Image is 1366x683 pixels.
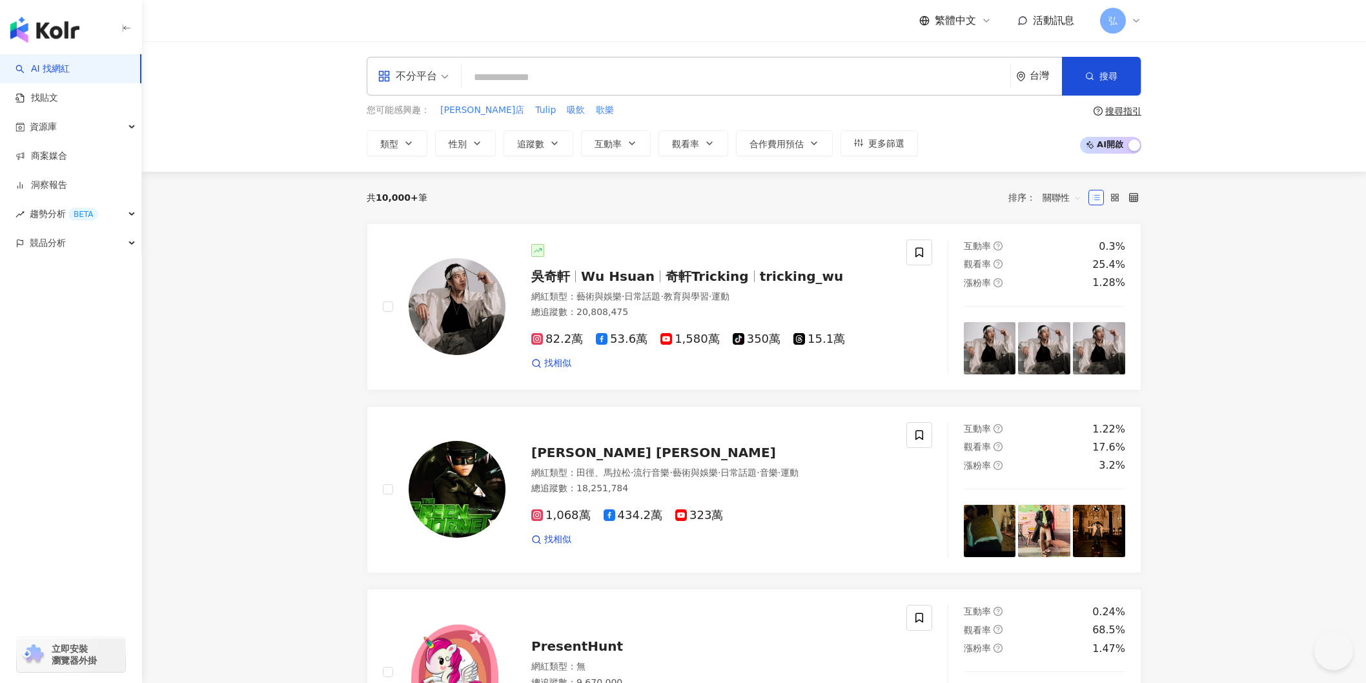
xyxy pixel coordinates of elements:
[1108,14,1117,28] span: 弘
[531,269,570,284] span: 吳奇軒
[596,332,647,346] span: 53.6萬
[994,241,1003,250] span: question-circle
[964,259,991,269] span: 觀看率
[595,139,622,149] span: 互動率
[531,533,571,546] a: 找相似
[868,138,904,148] span: 更多篩選
[964,278,991,288] span: 漲粉率
[1030,70,1062,81] div: 台灣
[673,467,718,478] span: 藝術與娛樂
[1092,642,1125,656] div: 1.47%
[672,139,699,149] span: 觀看率
[718,467,720,478] span: ·
[624,291,660,301] span: 日常話題
[15,63,70,76] a: searchAI 找網紅
[378,66,437,87] div: 不分平台
[535,104,556,117] span: Tulip
[531,509,591,522] span: 1,068萬
[1314,631,1353,670] iframe: Help Scout Beacon - Open
[760,467,778,478] span: 音樂
[780,467,799,478] span: 運動
[531,638,623,654] span: PresentHunt
[669,467,672,478] span: ·
[964,423,991,434] span: 互動率
[21,644,46,665] img: chrome extension
[17,637,125,672] a: chrome extension立即安裝 瀏覽器外掛
[531,306,891,319] div: 總追蹤數 ： 20,808,475
[964,606,991,617] span: 互動率
[596,104,614,117] span: 歌樂
[660,291,663,301] span: ·
[1099,71,1117,81] span: 搜尋
[757,467,759,478] span: ·
[531,445,776,460] span: [PERSON_NAME] [PERSON_NAME]
[994,607,1003,616] span: question-circle
[581,269,655,284] span: Wu Hsuan
[504,130,573,156] button: 追蹤數
[1099,458,1125,473] div: 3.2%
[1092,440,1125,454] div: 17.6%
[30,229,66,258] span: 競品分析
[994,424,1003,433] span: question-circle
[631,467,633,478] span: ·
[711,291,729,301] span: 運動
[15,179,67,192] a: 洞察報告
[367,130,427,156] button: 類型
[30,112,57,141] span: 資源庫
[1092,605,1125,619] div: 0.24%
[733,332,780,346] span: 350萬
[1092,623,1125,637] div: 68.5%
[841,130,918,156] button: 更多篩選
[10,17,79,43] img: logo
[449,139,467,149] span: 性別
[935,14,976,28] span: 繁體中文
[409,258,505,355] img: KOL Avatar
[595,103,615,117] button: 歌樂
[531,482,891,495] div: 總追蹤數 ： 18,251,784
[531,332,583,346] span: 82.2萬
[531,467,891,480] div: 網紅類型 ：
[544,533,571,546] span: 找相似
[531,357,571,370] a: 找相似
[378,70,391,83] span: appstore
[709,291,711,301] span: ·
[367,192,427,203] div: 共 筆
[15,150,67,163] a: 商案媒合
[367,104,430,117] span: 您可能感興趣：
[440,104,524,117] span: [PERSON_NAME]店
[1018,505,1070,557] img: post-image
[1092,258,1125,272] div: 25.4%
[566,103,586,117] button: 吸飲
[1105,106,1141,116] div: 搜尋指引
[964,643,991,653] span: 漲粉率
[531,660,891,673] div: 網紅類型 ： 無
[660,332,720,346] span: 1,580萬
[1008,187,1088,208] div: 排序：
[760,269,844,284] span: tricking_wu
[964,625,991,635] span: 觀看率
[376,192,418,203] span: 10,000+
[964,460,991,471] span: 漲粉率
[1033,14,1074,26] span: 活動訊息
[1094,107,1103,116] span: question-circle
[658,130,728,156] button: 觀看率
[675,509,723,522] span: 323萬
[380,139,398,149] span: 類型
[440,103,525,117] button: [PERSON_NAME]店
[1062,57,1141,96] button: 搜尋
[517,139,544,149] span: 追蹤數
[666,269,749,284] span: 奇軒Tricking
[435,130,496,156] button: 性別
[581,130,651,156] button: 互動率
[994,644,1003,653] span: question-circle
[531,291,891,303] div: 網紅類型 ：
[994,625,1003,634] span: question-circle
[576,291,622,301] span: 藝術與娛樂
[367,223,1141,391] a: KOL Avatar吳奇軒Wu Hsuan奇軒Trickingtricking_wu網紅類型：藝術與娛樂·日常話題·教育與學習·運動總追蹤數：20,808,47582.2萬53.6萬1,580萬...
[544,357,571,370] span: 找相似
[1043,187,1081,208] span: 關聯性
[994,260,1003,269] span: question-circle
[664,291,709,301] span: 教育與學習
[15,210,25,219] span: rise
[409,441,505,538] img: KOL Avatar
